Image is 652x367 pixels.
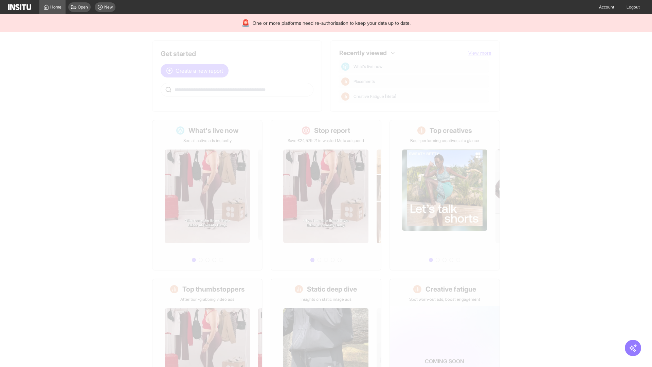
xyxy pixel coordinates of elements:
span: Home [50,4,61,10]
img: Logo [8,4,31,10]
div: 🚨 [241,18,250,28]
span: Open [78,4,88,10]
span: New [104,4,113,10]
span: One or more platforms need re-authorisation to keep your data up to date. [253,20,411,27]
